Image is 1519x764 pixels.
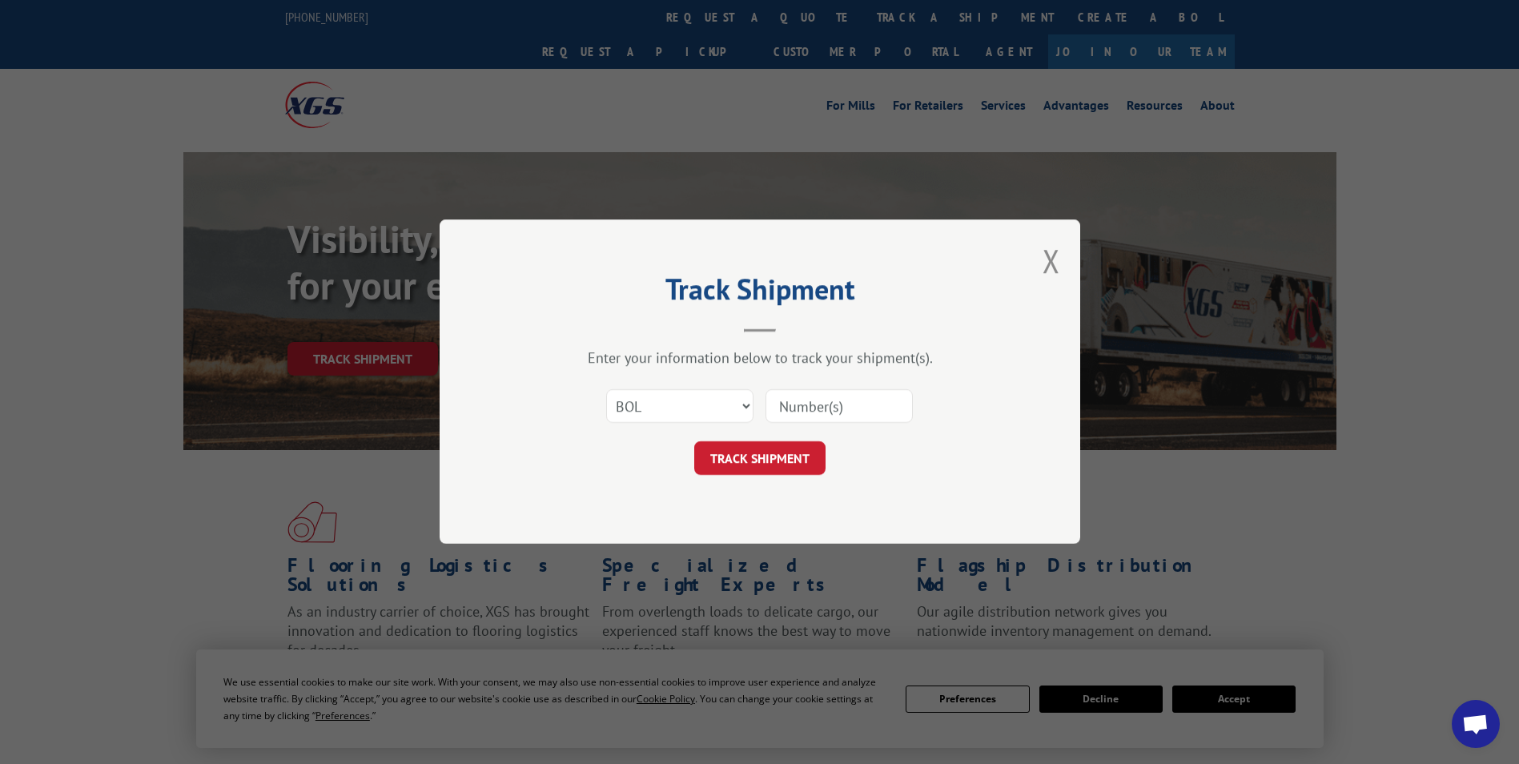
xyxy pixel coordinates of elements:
[1452,700,1500,748] div: Open chat
[520,278,1000,308] h2: Track Shipment
[520,349,1000,368] div: Enter your information below to track your shipment(s).
[694,442,826,476] button: TRACK SHIPMENT
[1043,239,1060,282] button: Close modal
[766,390,913,424] input: Number(s)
